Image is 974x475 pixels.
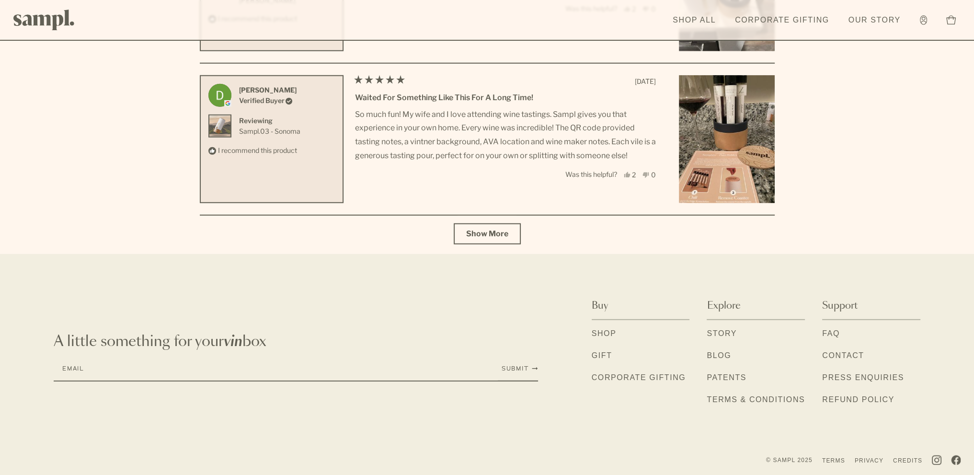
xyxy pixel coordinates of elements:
[766,454,922,466] ul: policy links
[642,171,656,178] button: 0
[679,75,775,203] img: Customer-uploaded image, show more details
[54,333,538,350] p: A little something for your box
[239,126,300,137] a: View Sampl.03 - Sonoma
[592,320,690,400] div: Buy
[707,292,805,320] button: Explore
[707,320,805,422] div: Explore
[502,365,538,372] button: Submit Newsletter Signup
[592,292,690,320] button: Buy
[454,223,521,244] button: Show more reviews
[218,146,297,154] span: I recommend this product
[239,116,300,126] div: Reviewing
[822,350,864,362] a: Contact
[239,95,297,106] div: Verified Buyer
[707,372,746,384] a: Patents
[355,92,656,104] div: Waited for something like this for a long time!
[932,455,941,465] img: Instagram
[592,328,617,340] a: Shop
[13,10,75,30] img: Sampl logo
[822,394,894,406] a: Refund Policy
[355,108,656,163] p: So much fun! My wife and I love attending wine tastings. Sampl gives you that experience in your ...
[668,10,721,31] a: Shop All
[224,335,242,349] em: vin
[730,10,834,31] a: Corporate Gifting
[766,456,813,464] li: © Sampl 2025
[592,350,612,362] a: Gift
[822,457,845,464] a: Terms
[592,299,608,313] span: Buy
[822,372,904,384] a: Press Enquiries
[932,455,961,465] ul: social links
[844,10,905,31] a: Our Story
[224,100,231,107] img: google logo
[707,350,731,362] a: Blog
[822,320,920,422] div: Support
[565,170,617,178] span: Was this helpful?
[707,299,740,313] span: Explore
[624,171,636,178] button: 2
[592,372,686,384] a: Corporate Gifting
[822,292,920,320] button: Support
[466,229,508,238] span: Show More
[239,86,297,94] strong: [PERSON_NAME]
[707,328,737,340] a: Story
[822,328,840,340] a: FAQ
[855,457,883,464] a: Privacy
[635,77,656,85] span: [DATE]
[822,299,858,313] span: Support
[893,457,922,464] a: Credits
[707,394,805,406] a: Terms & Conditions
[951,455,961,465] img: Facebook
[208,84,231,107] img: Profile picture for Dan O.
